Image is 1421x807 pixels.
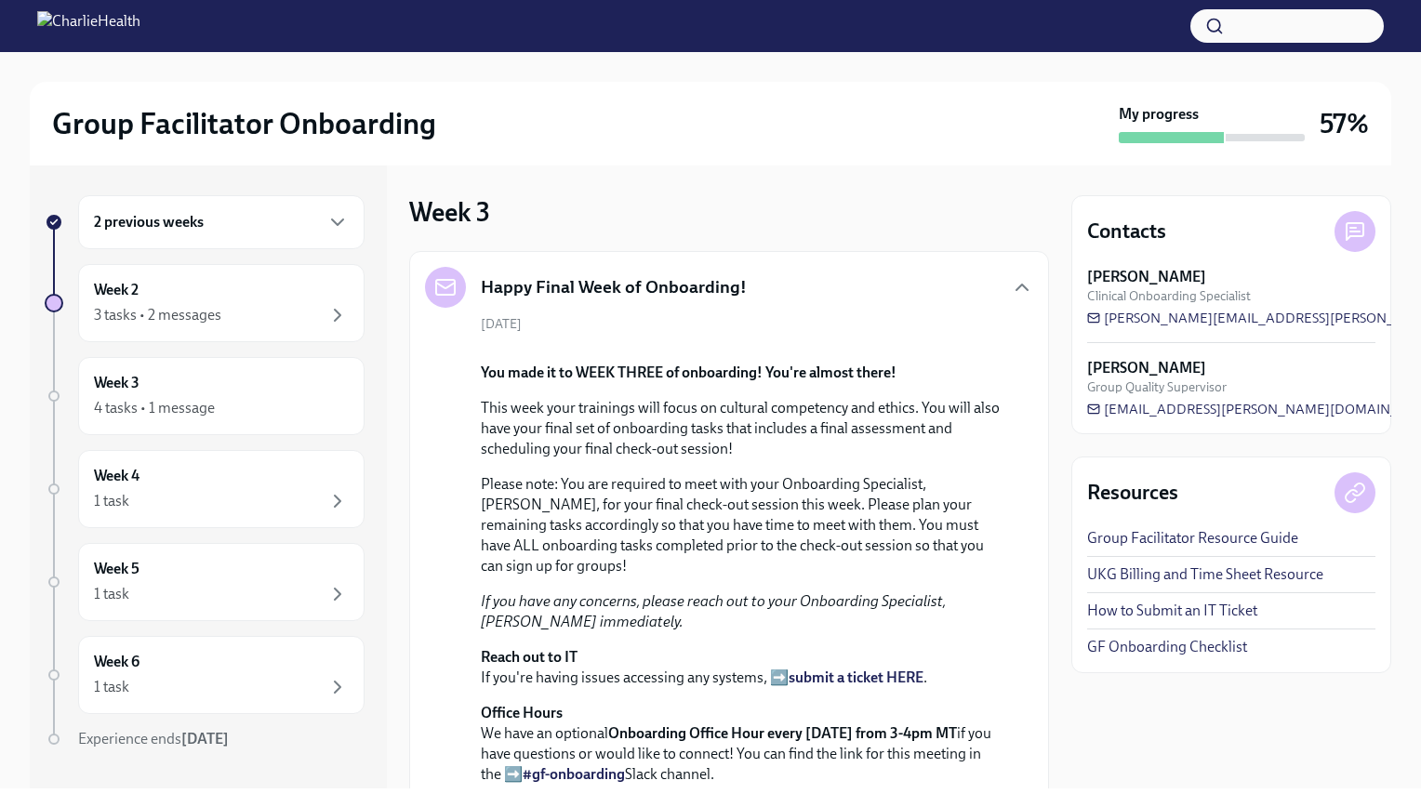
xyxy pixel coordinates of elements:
a: Group Facilitator Resource Guide [1087,528,1298,549]
em: If you have any concerns, please reach out to your Onboarding Specialist, [PERSON_NAME] immediately. [481,592,946,630]
a: GF Onboarding Checklist [1087,637,1247,657]
div: 1 task [94,584,129,604]
strong: Reach out to IT [481,648,578,666]
a: UKG Billing and Time Sheet Resource [1087,564,1323,585]
h3: Week 3 [409,195,490,229]
h5: Happy Final Week of Onboarding! [481,275,747,299]
h6: Week 3 [94,373,139,393]
h4: Contacts [1087,218,1166,245]
a: Week 23 tasks • 2 messages [45,264,365,342]
a: Week 34 tasks • 1 message [45,357,365,435]
strong: [PERSON_NAME] [1087,358,1206,378]
div: 2 previous weeks [78,195,365,249]
h6: Week 6 [94,652,139,672]
a: Week 61 task [45,636,365,714]
h6: Week 4 [94,466,139,486]
div: 1 task [94,491,129,511]
h4: Resources [1087,479,1178,507]
strong: Onboarding Office Hour every [DATE] from 3-4pm MT [608,724,957,742]
a: #gf-onboarding [523,765,625,783]
h6: 2 previous weeks [94,212,204,232]
a: Week 41 task [45,450,365,528]
div: 3 tasks • 2 messages [94,305,221,325]
h6: Week 2 [94,280,139,300]
strong: You made it to WEEK THREE of onboarding! You're almost there! [481,364,896,381]
strong: My progress [1119,104,1199,125]
img: CharlieHealth [37,11,140,41]
strong: [DATE] [181,730,229,747]
span: Experience ends [78,730,229,747]
span: Group Quality Supervisor [1087,378,1227,396]
span: [DATE] [481,315,522,333]
strong: Office Hours [481,704,563,721]
div: 1 task [94,677,129,697]
p: If you're having issues accessing any systems, ➡️ . [481,647,1003,688]
a: submit a ticket HERE [789,668,923,686]
p: Please note: You are required to meet with your Onboarding Specialist, [PERSON_NAME], for your fi... [481,474,1003,576]
strong: [PERSON_NAME] [1087,267,1206,287]
a: Week 51 task [45,543,365,621]
span: Clinical Onboarding Specialist [1087,287,1251,305]
p: We have an optional if you have questions or would like to connect! You can find the link for thi... [481,703,1003,785]
h2: Group Facilitator Onboarding [52,105,436,142]
h3: 57% [1320,107,1369,140]
h6: Week 5 [94,559,139,579]
div: 4 tasks • 1 message [94,398,215,418]
a: How to Submit an IT Ticket [1087,601,1257,621]
p: This week your trainings will focus on cultural competency and ethics. You will also have your fi... [481,398,1003,459]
